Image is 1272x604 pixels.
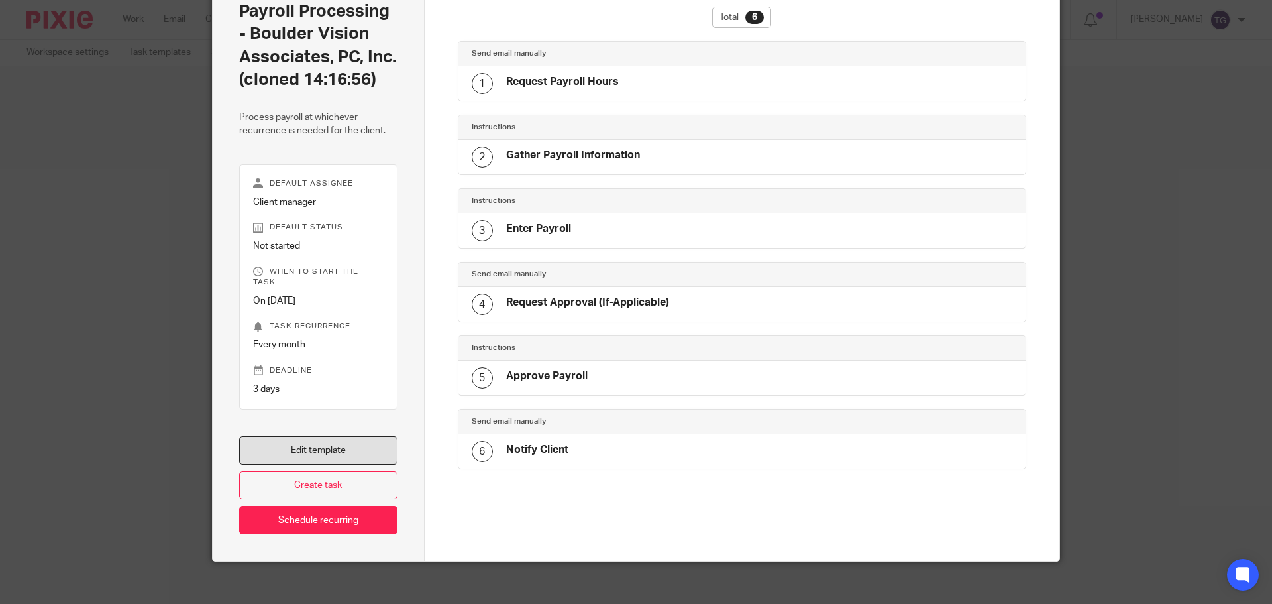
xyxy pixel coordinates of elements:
p: Every month [253,338,384,351]
p: Not started [253,239,384,253]
a: Create task [239,471,397,500]
h4: Request Payroll Hours [506,75,619,89]
p: Process payroll at whichever recurrence is needed for the client. [239,111,397,138]
p: Default assignee [253,178,384,189]
a: Edit template [239,436,397,465]
h4: Gather Payroll Information [506,149,640,162]
div: 2 [472,147,493,168]
p: On [DATE] [253,294,384,308]
h4: Approve Payroll [506,369,588,383]
p: Default status [253,222,384,233]
h4: Notify Client [506,443,568,457]
p: When to start the task [253,267,384,288]
p: Client manager [253,196,384,209]
h4: Instructions [472,122,742,133]
p: 3 days [253,383,384,396]
div: 6 [745,11,764,24]
div: 4 [472,294,493,315]
h4: Instructions [472,196,742,206]
div: 5 [472,367,493,389]
div: Total [712,7,771,28]
div: 6 [472,441,493,462]
p: Deadline [253,365,384,376]
h4: Instructions [472,343,742,353]
h4: Send email manually [472,48,742,59]
div: 3 [472,220,493,241]
h4: Send email manually [472,416,742,427]
a: Schedule recurring [239,506,397,534]
h4: Send email manually [472,269,742,280]
h4: Request Approval (If-Applicable) [506,296,669,310]
div: 1 [472,73,493,94]
h4: Enter Payroll [506,222,571,236]
p: Task recurrence [253,321,384,332]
